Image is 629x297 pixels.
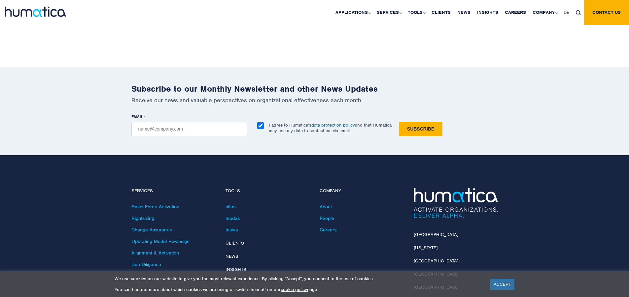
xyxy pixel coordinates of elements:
[311,122,355,128] a: data protection policy
[226,267,246,272] a: Insights
[131,261,161,267] a: Due Diligence
[226,253,238,259] a: News
[115,287,482,292] p: You can find out more about which cookies we are using or switch them off on our page.
[131,204,179,210] a: Sales Force Activation
[131,84,498,94] h2: Subscribe to our Monthly Newsletter and other News Updates
[131,238,190,244] a: Operating Model Re-design
[281,287,307,292] a: cookie policy
[564,10,569,15] span: DE
[131,97,498,104] p: Receive our news and valuable perspectives on organizational effectiveness each month.
[131,122,247,136] input: name@company.com
[257,122,264,129] input: I agree to Humatica’sdata protection policyand that Humatica may use my data to contact me via em...
[226,227,238,233] a: taleva
[414,245,437,251] a: [US_STATE]
[399,122,442,136] input: Subscribe
[226,215,240,221] a: modas
[320,188,404,194] h4: Company
[576,10,581,15] img: search_icon
[490,279,514,290] a: ACCEPT
[5,7,66,17] img: logo
[131,227,172,233] a: Change Assurance
[320,227,336,233] a: Careers
[414,258,458,264] a: [GEOGRAPHIC_DATA]
[226,204,235,210] a: altus
[131,215,154,221] a: Rightsizing
[131,188,216,194] h4: Services
[131,250,179,256] a: Alignment & Activation
[226,240,244,246] a: Clients
[226,188,310,194] h4: Tools
[269,122,392,134] p: I agree to Humatica’s and that Humatica may use my data to contact me via email.
[131,114,143,119] span: EMAIL
[414,232,458,237] a: [GEOGRAPHIC_DATA]
[414,188,498,218] img: Humatica
[320,215,334,221] a: People
[320,204,332,210] a: About
[115,276,482,282] p: We use cookies on our website to give you the most relevant experience. By clicking “Accept”, you...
